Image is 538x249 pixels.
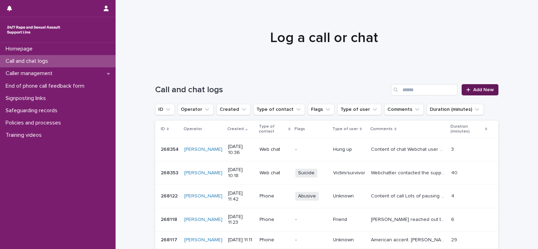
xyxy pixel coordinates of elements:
[3,83,90,89] p: End of phone call feedback form
[450,123,483,136] p: Duration (minutes)
[295,125,305,133] p: Flags
[391,84,457,95] input: Search
[161,192,179,199] p: 268122
[184,147,222,153] a: [PERSON_NAME]
[253,104,305,115] button: Type of contact
[260,193,290,199] p: Phone
[451,169,459,176] p: 40
[451,215,456,223] p: 6
[371,236,447,243] p: American accent. Caller reached out to the support line discussing their housing circumstances an...
[371,192,447,199] p: Content of call Lots of pausing and breathlessness during our call. Caller asked if they can talk...
[295,192,319,201] span: Abusive
[178,104,214,115] button: Operator
[161,215,179,223] p: 268118
[184,125,202,133] p: Operator
[3,120,67,126] p: Policies and processes
[155,138,498,161] tr: 268354268354 [PERSON_NAME] [DATE] 10:36Web chat-Hung upContent of chat Webchat user greeted me an...
[295,237,327,243] p: -
[333,147,365,153] p: Hung up
[260,170,290,176] p: Web chat
[228,237,254,243] p: [DATE] 11:11
[3,46,38,52] p: Homepage
[333,217,365,223] p: Friend
[155,161,498,185] tr: 268353268353 [PERSON_NAME] [DATE] 10:18Web chatSuicideVictim/survivorWebchatter contacted the sup...
[228,167,254,179] p: [DATE] 10:18
[184,193,222,199] a: [PERSON_NAME]
[333,193,365,199] p: Unknown
[3,132,47,139] p: Training videos
[295,217,327,223] p: -
[333,170,365,176] p: Victim/survivor
[161,169,180,176] p: 268353
[155,208,498,231] tr: 268118268118 [PERSON_NAME] [DATE] 11:23Phone-Friend[PERSON_NAME] reached out to the support to re...
[295,147,327,153] p: -
[308,104,334,115] button: Flags
[370,125,393,133] p: Comments
[155,104,175,115] button: ID
[3,95,51,102] p: Signposting links
[295,169,317,177] span: Suicide
[260,237,290,243] p: Phone
[161,125,165,133] p: ID
[155,85,388,95] h1: Call and chat logs
[228,214,254,226] p: [DATE] 11:23
[332,125,358,133] p: Type of user
[184,217,222,223] a: [PERSON_NAME]
[384,104,424,115] button: Comments
[371,145,447,153] p: Content of chat Webchat user greeted me and stated their name was Lucy, I also greeted the user a...
[155,231,498,249] tr: 268117268117 [PERSON_NAME] [DATE] 11:11Phone-UnknownAmerican accent. [PERSON_NAME] reached out to...
[3,107,63,114] p: Safeguarding records
[427,104,484,115] button: Duration (minutes)
[161,145,180,153] p: 268354
[451,145,455,153] p: 3
[260,147,290,153] p: Web chat
[337,104,381,115] button: Type of user
[227,125,244,133] p: Created
[228,144,254,156] p: [DATE] 10:36
[473,87,494,92] span: Add New
[3,58,54,65] p: Call and chat logs
[451,192,456,199] p: 4
[259,123,287,136] p: Type of contact
[451,236,458,243] p: 29
[333,237,365,243] p: Unknown
[155,184,498,208] tr: 268122268122 [PERSON_NAME] [DATE] 11:42PhoneAbusiveUnknownContent of call Lots of pausing and bre...
[260,217,290,223] p: Phone
[152,29,496,46] h1: Log a call or chat
[371,215,447,223] p: Caller reached out to the support to receive support for their friend. Caller disclosed that his ...
[462,84,498,95] a: Add New
[184,237,222,243] a: [PERSON_NAME]
[228,190,254,202] p: [DATE] 11:42
[371,169,447,176] p: Webchatter contacted the support line to talk about historic CSA by their father and other member...
[184,170,222,176] a: [PERSON_NAME]
[3,70,58,77] p: Caller management
[6,23,62,37] img: rhQMoQhaT3yELyF149Cw
[161,236,179,243] p: 268117
[216,104,250,115] button: Created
